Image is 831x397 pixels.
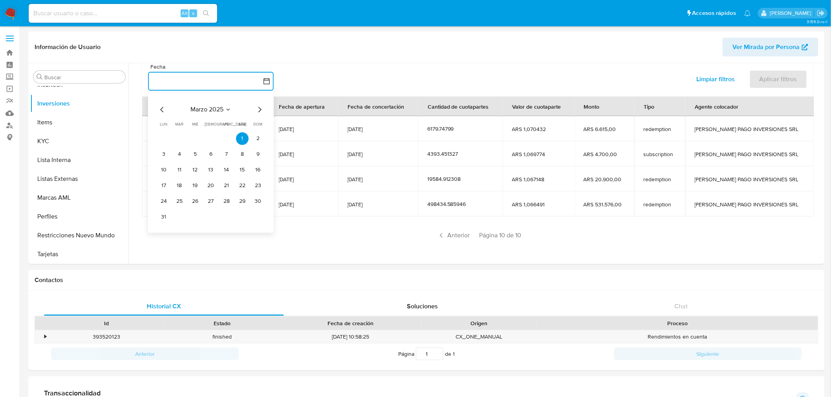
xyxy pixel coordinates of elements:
h1: Contactos [35,276,818,284]
div: [DATE] 10:58:25 [280,330,421,343]
button: Lista Interna [30,151,128,169]
button: Ver Mirada por Persona [723,38,818,56]
div: • [44,333,46,341]
div: Proceso [542,319,813,327]
div: 393520123 [49,330,164,343]
h1: Información de Usuario [35,43,101,51]
p: belen.palamara@mercadolibre.com [770,9,814,17]
div: Rendimientos en cuenta [537,330,818,343]
button: Inversiones [30,94,128,113]
input: Buscar usuario o caso... [29,8,217,18]
button: Marcas AML [30,188,128,207]
a: Salir [817,9,825,17]
input: Buscar [44,74,122,81]
button: KYC [30,132,128,151]
span: Alt [181,9,188,17]
button: Restricciones Nuevo Mundo [30,226,128,245]
span: Ver Mirada por Persona [733,38,800,56]
div: Estado [170,319,274,327]
button: Perfiles [30,207,128,226]
div: Origen [427,319,531,327]
div: Id [54,319,159,327]
span: 1 [453,350,455,358]
div: finished [164,330,280,343]
a: Notificaciones [744,10,751,16]
button: Listas Externas [30,169,128,188]
button: Buscar [37,74,43,80]
span: Historial CX [147,302,181,311]
span: Soluciones [407,302,438,311]
span: Chat [675,302,688,311]
button: Items [30,113,128,132]
button: Siguiente [614,348,802,360]
div: CX_ONE_MANUAL [421,330,537,343]
span: s [192,9,194,17]
button: Tarjetas [30,245,128,264]
button: search-icon [198,8,214,19]
span: Página de [398,348,455,360]
div: Fecha de creación [285,319,416,327]
button: Anterior [51,348,239,360]
span: Accesos rápidos [692,9,736,17]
